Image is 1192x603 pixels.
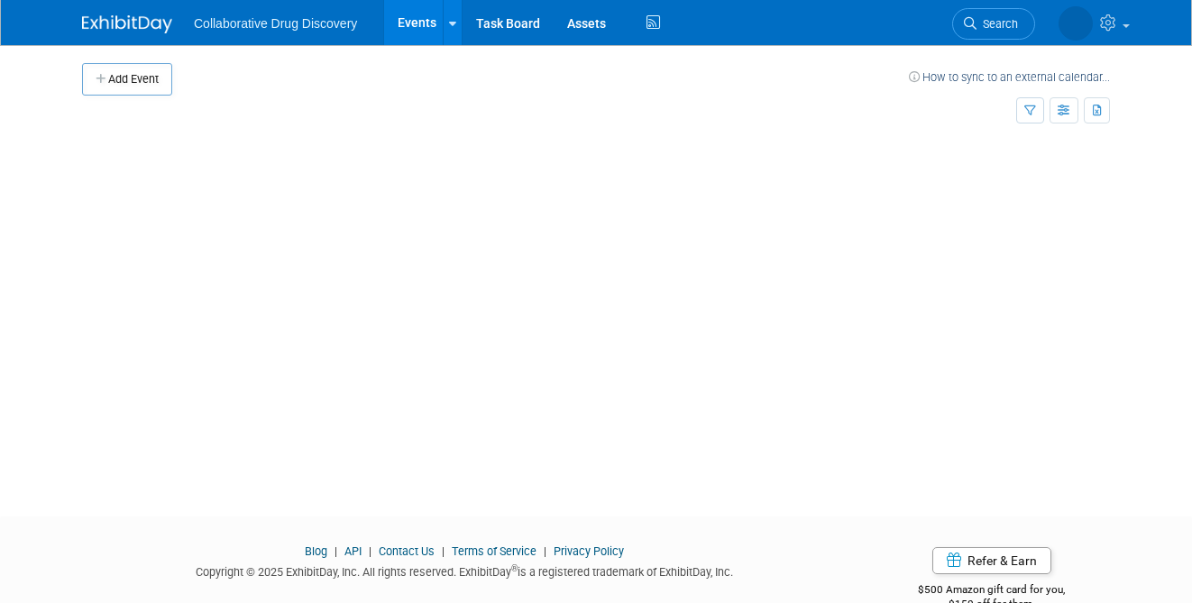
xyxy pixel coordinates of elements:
span: | [364,544,376,558]
a: Privacy Policy [554,544,624,558]
span: | [330,544,342,558]
div: Copyright © 2025 ExhibitDay, Inc. All rights reserved. ExhibitDay is a registered trademark of Ex... [82,560,847,580]
a: Contact Us [379,544,435,558]
a: Refer & Earn [932,547,1051,574]
span: Collaborative Drug Discovery [194,16,357,31]
a: Blog [305,544,327,558]
a: How to sync to an external calendar... [909,70,1110,84]
span: Search [977,17,1018,31]
span: | [437,544,449,558]
a: Search [952,8,1035,40]
span: | [539,544,551,558]
img: ExhibitDay [82,15,172,33]
sup: ® [511,563,518,573]
img: Lauren Kossy [1059,6,1093,41]
a: API [344,544,362,558]
a: Terms of Service [452,544,536,558]
button: Add Event [82,63,172,96]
